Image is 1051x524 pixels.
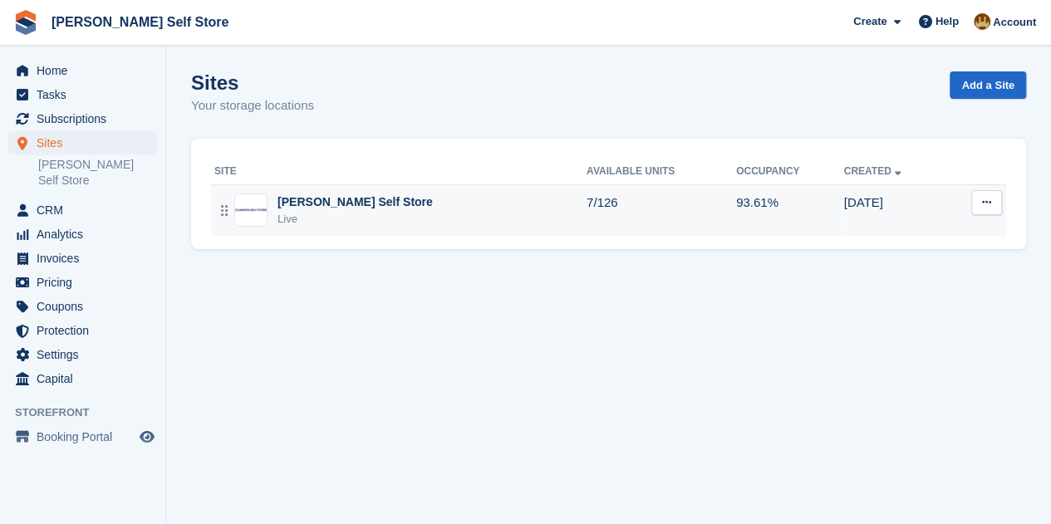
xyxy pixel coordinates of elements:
[8,59,157,82] a: menu
[853,13,886,30] span: Create
[736,184,844,236] td: 93.61%
[191,96,314,115] p: Your storage locations
[137,427,157,447] a: Preview store
[37,343,136,366] span: Settings
[8,367,157,390] a: menu
[37,131,136,154] span: Sites
[8,131,157,154] a: menu
[8,247,157,270] a: menu
[936,13,959,30] span: Help
[37,319,136,342] span: Protection
[8,271,157,294] a: menu
[843,184,946,236] td: [DATE]
[587,159,736,185] th: Available Units
[8,425,157,448] a: menu
[8,343,157,366] a: menu
[235,194,267,226] img: Image of Clawson Self Store site
[37,59,136,82] span: Home
[37,247,136,270] span: Invoices
[37,223,136,246] span: Analytics
[37,107,136,130] span: Subscriptions
[950,71,1026,99] a: Add a Site
[37,295,136,318] span: Coupons
[37,83,136,106] span: Tasks
[974,13,990,30] img: Tom Kingston
[993,14,1036,31] span: Account
[191,71,314,94] h1: Sites
[736,159,844,185] th: Occupancy
[37,367,136,390] span: Capital
[277,211,433,228] div: Live
[277,193,433,211] div: [PERSON_NAME] Self Store
[8,83,157,106] a: menu
[37,425,136,448] span: Booking Portal
[8,319,157,342] a: menu
[8,223,157,246] a: menu
[8,295,157,318] a: menu
[8,198,157,222] a: menu
[45,8,235,36] a: [PERSON_NAME] Self Store
[37,271,136,294] span: Pricing
[38,157,157,189] a: [PERSON_NAME] Self Store
[8,107,157,130] a: menu
[37,198,136,222] span: CRM
[843,165,904,177] a: Created
[211,159,587,185] th: Site
[13,10,38,35] img: stora-icon-8386f47178a22dfd0bd8f6a31ec36ba5ce8667c1dd55bd0f319d3a0aa187defe.svg
[587,184,736,236] td: 7/126
[15,404,165,421] span: Storefront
